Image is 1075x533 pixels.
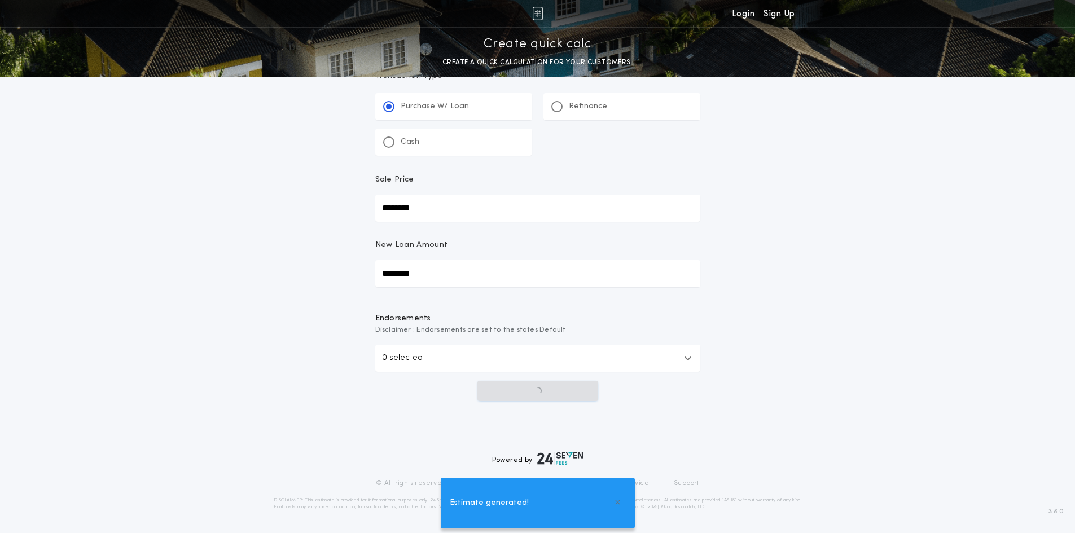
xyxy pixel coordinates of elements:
[375,260,700,287] input: New Loan Amount
[375,324,700,336] span: Disclaimer : Endorsements are set to the states Default
[450,497,529,509] span: Estimate generated!
[484,36,591,54] p: Create quick calc
[375,313,700,324] span: Endorsements
[569,101,607,112] p: Refinance
[537,452,583,465] img: logo
[442,57,633,68] p: CREATE A QUICK CALCULATION FOR YOUR CUSTOMERS.
[382,351,423,365] p: 0 selected
[375,345,700,372] button: 0 selected
[375,174,414,186] p: Sale Price
[375,240,448,251] p: New Loan Amount
[492,452,583,465] div: Powered by
[401,136,419,148] p: Cash
[532,7,543,20] img: img
[375,195,700,222] input: Sale Price
[401,101,469,112] p: Purchase W/ Loan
